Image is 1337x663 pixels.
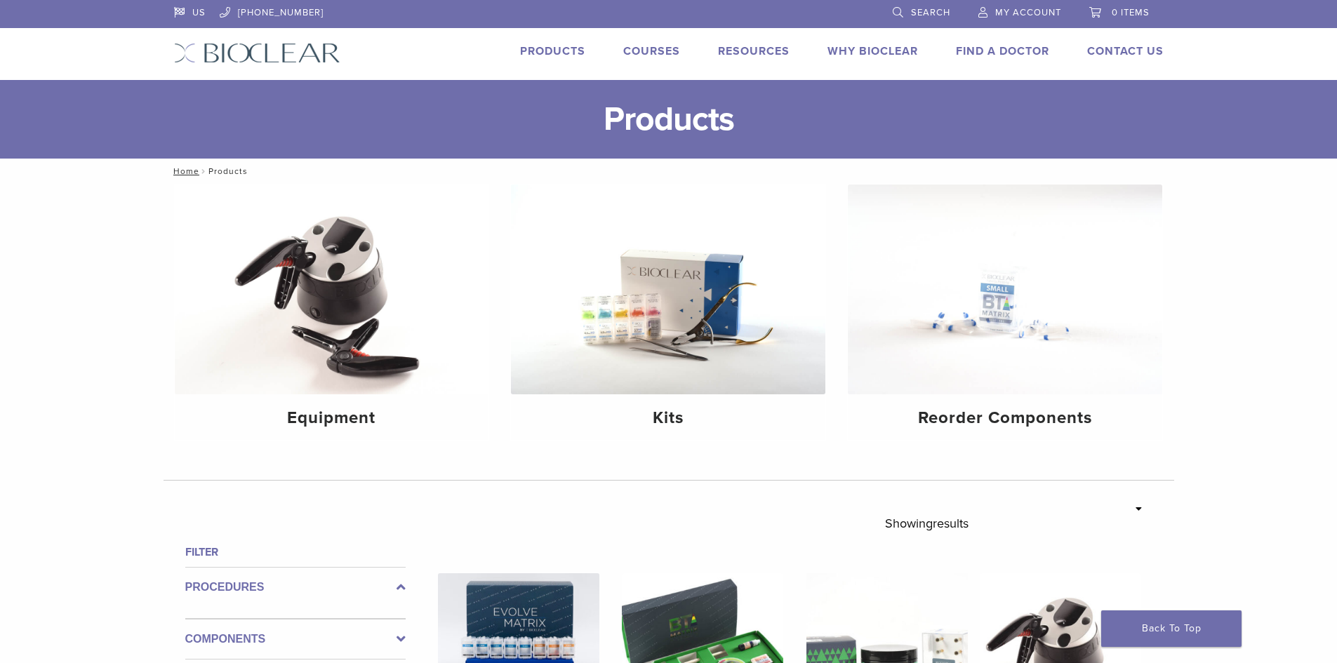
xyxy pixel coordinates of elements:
h4: Equipment [186,406,478,431]
span: 0 items [1112,7,1150,18]
span: My Account [995,7,1061,18]
h4: Filter [185,544,406,561]
p: Showing results [885,509,969,538]
span: / [199,168,208,175]
a: Courses [623,44,680,58]
a: Equipment [175,185,489,440]
label: Procedures [185,579,406,596]
a: Reorder Components [848,185,1162,440]
span: Search [911,7,950,18]
a: Why Bioclear [827,44,918,58]
nav: Products [164,159,1174,184]
label: Components [185,631,406,648]
img: Reorder Components [848,185,1162,394]
h4: Reorder Components [859,406,1151,431]
img: Equipment [175,185,489,394]
a: Back To Top [1101,610,1242,647]
img: Bioclear [174,43,340,63]
a: Products [520,44,585,58]
a: Kits [511,185,825,440]
h4: Kits [522,406,814,431]
a: Home [169,166,199,176]
img: Kits [511,185,825,394]
a: Resources [718,44,790,58]
a: Contact Us [1087,44,1164,58]
a: Find A Doctor [956,44,1049,58]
